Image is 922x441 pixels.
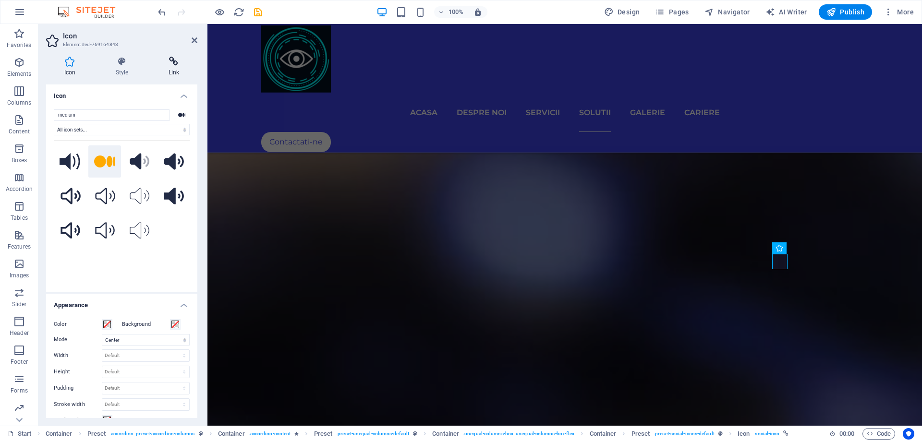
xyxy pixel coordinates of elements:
[10,272,29,279] p: Images
[54,214,86,247] button: Volume (FontAwesome Sharp Regular)
[63,40,178,49] h3: Element #ed-769164843
[10,329,29,337] p: Header
[88,214,121,247] button: Volume (FontAwesome Sharp Light)
[704,7,750,17] span: Navigator
[765,7,807,17] span: AI Writer
[867,428,891,440] span: Code
[54,353,102,358] label: Width
[7,70,32,78] p: Elements
[753,428,779,440] span: . social-icon
[413,431,417,436] i: This element is a customizable preset
[6,185,33,193] p: Accordion
[432,428,459,440] span: Click to select. Double-click to edit
[87,428,106,440] span: Click to select. Double-click to edit
[218,428,245,440] span: Click to select. Double-click to edit
[600,4,644,20] div: Design (Ctrl+Alt+Y)
[762,4,811,20] button: AI Writer
[97,57,150,77] h4: Style
[150,57,197,77] h4: Link
[157,179,190,212] button: Volume (FontAwesome Sharp Solid)
[839,428,854,440] span: 00 00
[829,428,855,440] h6: Session time
[174,109,190,121] div: Medium (FontAwesome Brands)
[701,4,754,20] button: Navigator
[156,6,168,18] button: undo
[463,428,574,440] span: . unequal-columns-box .unequal-columns-box-flex
[123,214,156,247] button: Volume (FontAwesome Sharp Thin)
[11,358,28,366] p: Footer
[783,431,789,436] i: This element is linked
[9,128,30,135] p: Content
[54,109,170,121] input: Search icons (square, star half, etc.)
[233,6,244,18] button: reload
[631,428,650,440] span: Click to select. Double-click to edit
[449,6,464,18] h6: 100%
[718,431,723,436] i: This element is a customizable preset
[54,319,102,330] label: Color
[88,145,121,178] button: Medium (FontAwesome Brands)
[54,415,102,426] label: Stroke color
[54,385,102,391] label: Padding
[46,428,789,440] nav: breadcrumb
[846,430,848,437] span: :
[600,4,644,20] button: Design
[54,369,102,374] label: Height
[123,145,156,178] button: Volume (FontAwesome Duotone)
[54,334,102,346] label: Mode
[249,428,291,440] span: . accordion-content
[46,84,197,102] h4: Icon
[55,6,127,18] img: Editor Logo
[157,7,168,18] i: Undo: Change text (Ctrl+Z)
[88,179,121,212] button: Volume (FontAwesome Light)
[12,156,27,164] p: Boxes
[826,7,864,17] span: Publish
[654,428,715,440] span: . preset-social-icons-default
[46,428,73,440] span: Click to select. Double-click to edit
[862,428,895,440] button: Code
[880,4,918,20] button: More
[12,300,27,308] p: Slider
[54,179,86,212] button: Volume (FontAwesome Regular)
[252,6,264,18] button: save
[473,8,482,16] i: On resize automatically adjust zoom level to fit chosen device.
[294,431,299,436] i: Element contains an animation
[655,7,689,17] span: Pages
[903,428,914,440] button: Usercentrics
[590,428,617,440] span: Click to select. Double-click to edit
[11,214,28,222] p: Tables
[651,4,692,20] button: Pages
[46,57,97,77] h4: Icon
[884,7,914,17] span: More
[7,41,31,49] p: Favorites
[122,319,170,330] label: Background
[336,428,409,440] span: . preset-unequal-columns-default
[738,428,750,440] span: Click to select. Double-click to edit
[314,428,333,440] span: Click to select. Double-click to edit
[7,99,31,107] p: Columns
[54,402,102,407] label: Stroke width
[604,7,640,17] span: Design
[434,6,468,18] button: 100%
[63,32,197,40] h2: Icon
[54,145,86,178] button: Ion Volume Medium (Ionicons)
[199,431,203,436] i: This element is a customizable preset
[8,428,32,440] a: Click to cancel selection. Double-click to open Pages
[46,294,197,311] h4: Appearance
[157,145,190,178] button: Volume (FontAwesome Solid)
[819,4,872,20] button: Publish
[8,243,31,250] p: Features
[109,428,194,440] span: . accordion .preset-accordion-columns
[11,387,28,394] p: Forms
[123,179,156,212] button: Volume (FontAwesome Thin)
